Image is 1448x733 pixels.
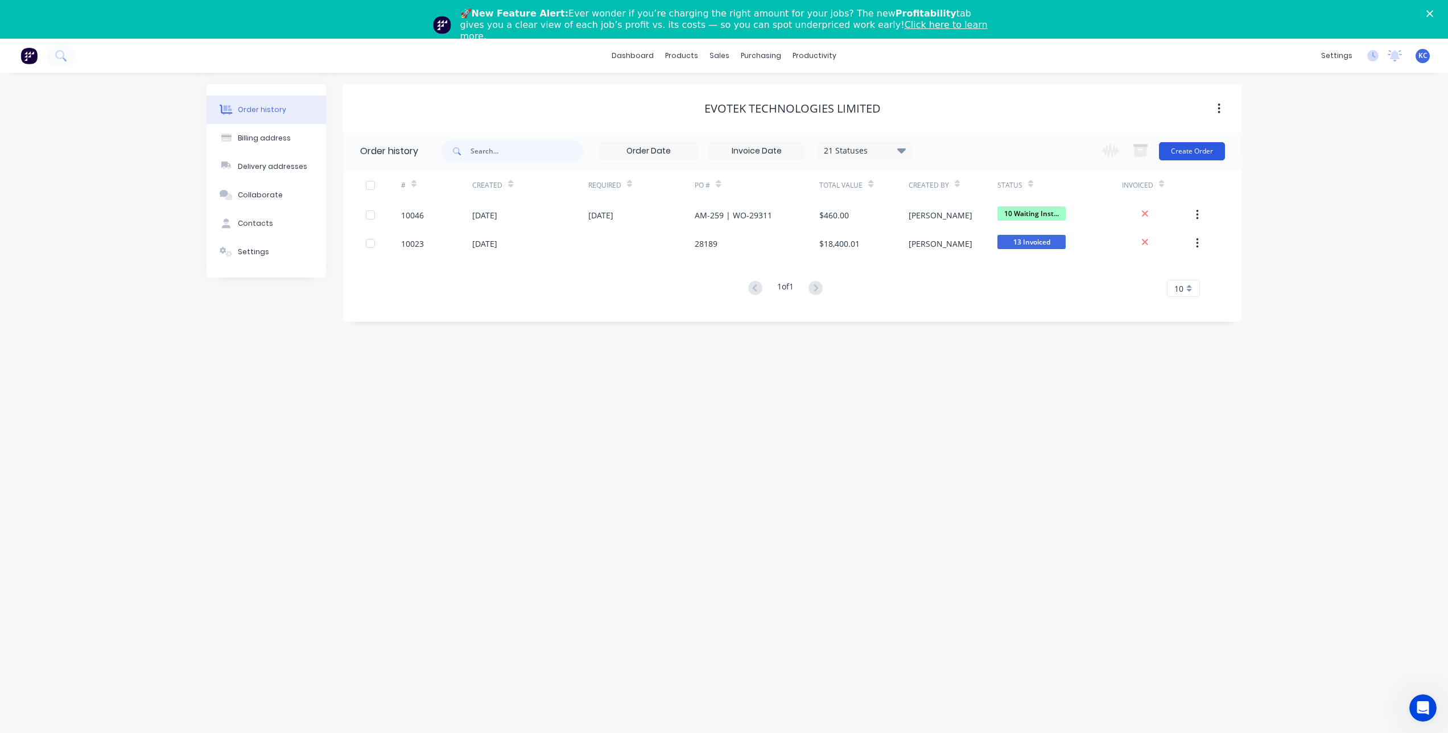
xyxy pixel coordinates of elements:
[695,169,819,201] div: PO #
[896,8,956,19] b: Profitability
[735,47,787,64] div: purchasing
[997,169,1122,201] div: Status
[1409,694,1437,722] iframe: Intercom live chat
[238,190,283,200] div: Collaborate
[1315,47,1358,64] div: settings
[1159,142,1225,160] button: Create Order
[238,105,286,115] div: Order history
[819,238,860,250] div: $18,400.01
[777,280,794,297] div: 1 of 1
[787,47,842,64] div: productivity
[207,152,326,181] button: Delivery addresses
[238,133,291,143] div: Billing address
[401,180,406,191] div: #
[817,144,913,157] div: 21 Statuses
[909,238,972,250] div: [PERSON_NAME]
[1426,10,1438,17] div: Close
[695,209,772,221] div: AM-259 | WO-29311
[819,169,908,201] div: Total Value
[819,180,863,191] div: Total Value
[472,180,502,191] div: Created
[20,47,38,64] img: Factory
[207,181,326,209] button: Collaborate
[659,47,704,64] div: products
[433,16,451,34] img: Profile image for Team
[472,238,497,250] div: [DATE]
[704,102,881,115] div: Evotek Technologies Limited
[588,209,613,221] div: [DATE]
[472,169,588,201] div: Created
[238,161,307,172] div: Delivery addresses
[401,169,472,201] div: #
[704,47,735,64] div: sales
[207,124,326,152] button: Billing address
[606,47,659,64] a: dashboard
[7,5,29,26] button: go back
[472,209,497,221] div: [DATE]
[997,235,1066,249] span: 13 Invoiced
[997,206,1066,221] span: 10 Waiting Inst...
[1174,283,1183,295] span: 10
[709,143,805,160] input: Invoice Date
[695,180,710,191] div: PO #
[207,209,326,238] button: Contacts
[472,8,569,19] b: New Feature Alert:
[1122,180,1153,191] div: Invoiced
[207,238,326,266] button: Settings
[695,238,717,250] div: 28189
[588,169,695,201] div: Required
[471,140,583,163] input: Search...
[588,180,621,191] div: Required
[460,8,997,42] div: 🚀 Ever wonder if you’re charging the right amount for your jobs? The new tab gives you a clear vi...
[819,209,849,221] div: $460.00
[1122,169,1193,201] div: Invoiced
[460,19,988,42] a: Click here to learn more.
[207,96,326,124] button: Order history
[238,247,269,257] div: Settings
[401,209,424,221] div: 10046
[997,180,1022,191] div: Status
[909,180,949,191] div: Created By
[909,169,997,201] div: Created By
[200,5,220,26] div: Close
[909,209,972,221] div: [PERSON_NAME]
[238,218,273,229] div: Contacts
[1418,51,1428,61] span: KC
[601,143,696,160] input: Order Date
[360,144,418,158] div: Order history
[401,238,424,250] div: 10023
